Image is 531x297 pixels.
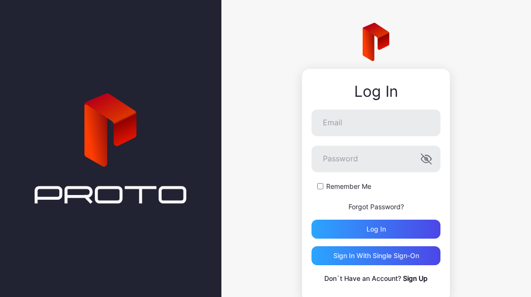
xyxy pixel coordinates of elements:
[311,83,440,100] div: Log In
[366,225,386,233] div: Log in
[421,153,432,165] button: Password
[403,274,428,282] a: Sign Up
[333,252,419,260] div: Sign in With Single Sign-On
[348,203,404,211] a: Forgot Password?
[311,246,440,265] button: Sign in With Single Sign-On
[326,182,371,191] label: Remember Me
[311,273,440,284] p: Don`t Have an Account?
[311,146,440,172] input: Password
[311,110,440,136] input: Email
[311,220,440,239] button: Log in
